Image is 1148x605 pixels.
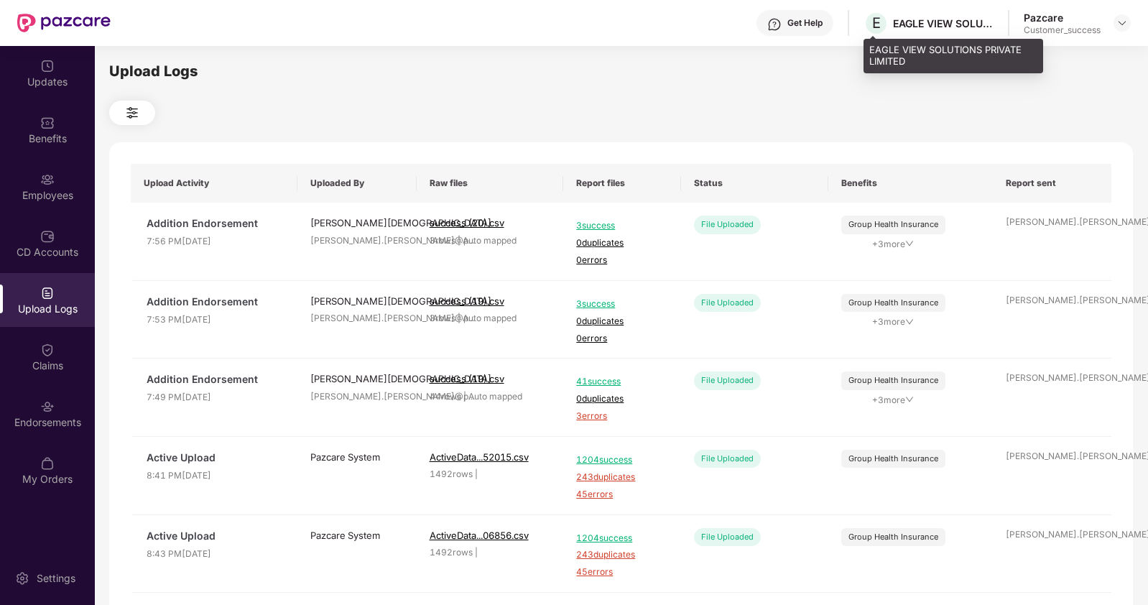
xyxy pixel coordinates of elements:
div: Group Health Insurance [848,374,938,387]
span: 41 success [576,375,668,389]
img: svg+xml;base64,PHN2ZyBpZD0iTXlfT3JkZXJzIiBkYXRhLW5hbWU9Ik15IE9yZGVycyIgeG1sbnM9Imh0dHA6Ly93d3cudz... [40,456,55,471]
span: 1492 rows [430,468,473,479]
span: + 3 more [841,238,945,251]
div: File Uploaded [694,371,761,389]
span: Active Upload [147,528,284,544]
span: 1204 success [576,453,668,467]
span: 44 rows [430,391,461,402]
div: Group Health Insurance [848,531,938,543]
span: 1204 success [576,532,668,545]
div: Get Help [787,17,823,29]
th: Status [681,164,828,203]
span: 8:41 PM[DATE] [147,469,284,483]
div: Group Health Insurance [848,297,938,309]
span: 0 duplicates [576,236,668,250]
div: [PERSON_NAME][DEMOGRAPHIC_DATA] [310,294,404,308]
div: Settings [32,571,80,586]
img: svg+xml;base64,PHN2ZyBpZD0iU2V0dGluZy0yMHgyMCIgeG1sbnM9Imh0dHA6Ly93d3cudzMub3JnLzIwMDAvc3ZnIiB3aW... [15,571,29,586]
th: Raw files [417,164,564,203]
div: Pazcare [1024,11,1101,24]
img: svg+xml;base64,PHN2ZyBpZD0iQ0RfQWNjb3VudHMiIGRhdGEtbmFtZT0iQ0QgQWNjb3VudHMiIHhtbG5zPSJodHRwOi8vd3... [40,229,55,244]
div: [PERSON_NAME].[PERSON_NAME]@p [1006,528,1099,542]
div: File Uploaded [694,528,761,546]
div: File Uploaded [694,216,761,234]
span: Active Upload [147,450,284,466]
span: 3 rows [430,313,455,323]
img: svg+xml;base64,PHN2ZyB4bWxucz0iaHR0cDovL3d3dy53My5vcmcvMjAwMC9zdmciIHdpZHRoPSIyNCIgaGVpZ2h0PSIyNC... [124,104,141,121]
span: success (19).csv [430,295,504,307]
div: Group Health Insurance [848,218,938,231]
img: svg+xml;base64,PHN2ZyBpZD0iRW1wbG95ZWVzIiB4bWxucz0iaHR0cDovL3d3dy53My5vcmcvMjAwMC9zdmciIHdpZHRoPS... [40,172,55,187]
img: svg+xml;base64,PHN2ZyBpZD0iVXBsb2FkX0xvZ3MiIGRhdGEtbmFtZT0iVXBsb2FkIExvZ3MiIHhtbG5zPSJodHRwOi8vd3... [40,286,55,300]
span: 8:43 PM[DATE] [147,548,284,561]
span: 7:53 PM[DATE] [147,313,284,327]
span: down [905,239,914,248]
div: Group Health Insurance [848,453,938,465]
div: EAGLE VIEW SOLUTIONS PRIVATE LIMITED [893,17,994,30]
span: Addition Endorsement [147,216,284,231]
span: ActiveData...52015.csv [430,451,529,463]
span: down [905,318,914,326]
span: + 3 more [841,315,945,329]
span: down [905,395,914,404]
span: 0 duplicates [576,315,668,328]
span: success (20).csv [430,217,504,228]
div: Customer_success [1024,24,1101,36]
div: [PERSON_NAME].[PERSON_NAME]@p [1006,371,1099,385]
span: 0 errors [576,254,668,267]
div: [PERSON_NAME].[PERSON_NAME]@p [310,390,404,404]
span: 0 errors [576,332,668,346]
div: [PERSON_NAME].[PERSON_NAME]@p [310,312,404,325]
span: Auto mapped [468,391,522,402]
span: + 3 more [841,394,945,407]
th: Benefits [828,164,993,203]
div: File Uploaded [694,294,761,312]
img: svg+xml;base64,PHN2ZyBpZD0iSGVscC0zMngzMiIgeG1sbnM9Imh0dHA6Ly93d3cudzMub3JnLzIwMDAvc3ZnIiB3aWR0aD... [767,17,782,32]
span: 243 duplicates [576,471,668,484]
span: 45 errors [576,488,668,502]
th: Uploaded By [297,164,417,203]
div: Pazcare System [310,450,404,464]
span: 3 rows [430,235,455,246]
th: Report sent [993,164,1112,203]
span: 45 errors [576,565,668,579]
span: 3 success [576,219,668,233]
span: | [458,313,460,323]
img: New Pazcare Logo [17,14,111,32]
div: [PERSON_NAME][DEMOGRAPHIC_DATA] [310,216,404,230]
span: | [463,391,466,402]
img: svg+xml;base64,PHN2ZyBpZD0iRHJvcGRvd24tMzJ4MzIiIHhtbG5zPSJodHRwOi8vd3d3LnczLm9yZy8yMDAwL3N2ZyIgd2... [1116,17,1128,29]
span: 7:56 PM[DATE] [147,235,284,249]
div: [PERSON_NAME].[PERSON_NAME]@p [1006,450,1099,463]
span: 3 errors [576,410,668,423]
span: 3 success [576,297,668,311]
div: File Uploaded [694,450,761,468]
img: svg+xml;base64,PHN2ZyBpZD0iRW5kb3JzZW1lbnRzIiB4bWxucz0iaHR0cDovL3d3dy53My5vcmcvMjAwMC9zdmciIHdpZH... [40,400,55,414]
span: | [458,235,460,246]
span: 1492 rows [430,547,473,558]
img: svg+xml;base64,PHN2ZyBpZD0iQmVuZWZpdHMiIHhtbG5zPSJodHRwOi8vd3d3LnczLm9yZy8yMDAwL3N2ZyIgd2lkdGg9Ij... [40,116,55,130]
div: Pazcare System [310,528,404,542]
span: Auto mapped [463,235,517,246]
div: [PERSON_NAME].[PERSON_NAME]@p [310,234,404,248]
span: 243 duplicates [576,548,668,562]
div: [PERSON_NAME].[PERSON_NAME]@p [1006,294,1099,308]
span: Addition Endorsement [147,294,284,310]
img: svg+xml;base64,PHN2ZyBpZD0iQ2xhaW0iIHhtbG5zPSJodHRwOi8vd3d3LnczLm9yZy8yMDAwL3N2ZyIgd2lkdGg9IjIwIi... [40,343,55,357]
div: EAGLE VIEW SOLUTIONS PRIVATE LIMITED [864,39,1043,73]
span: | [475,547,478,558]
span: success (19).csv [430,373,504,384]
span: Addition Endorsement [147,371,284,387]
div: [PERSON_NAME][DEMOGRAPHIC_DATA] [310,371,404,386]
span: 0 duplicates [576,392,668,406]
span: ActiveData...06856.csv [430,530,529,541]
div: [PERSON_NAME].[PERSON_NAME]@p [1006,216,1099,229]
span: 7:49 PM[DATE] [147,391,284,405]
span: Auto mapped [463,313,517,323]
div: Upload Logs [109,60,1133,83]
span: | [475,468,478,479]
img: svg+xml;base64,PHN2ZyBpZD0iVXBkYXRlZCIgeG1sbnM9Imh0dHA6Ly93d3cudzMub3JnLzIwMDAvc3ZnIiB3aWR0aD0iMj... [40,59,55,73]
span: E [872,14,881,32]
th: Report files [563,164,681,203]
th: Upload Activity [131,164,297,203]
